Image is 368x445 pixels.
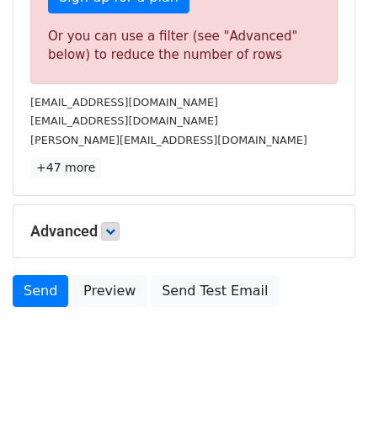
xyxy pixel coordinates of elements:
iframe: Chat Widget [284,364,368,445]
a: +47 more [30,157,101,178]
div: Or you can use a filter (see "Advanced" below) to reduce the number of rows [48,27,320,65]
small: [EMAIL_ADDRESS][DOMAIN_NAME] [30,114,218,127]
a: Send Test Email [151,275,279,307]
a: Preview [72,275,147,307]
h5: Advanced [30,222,338,241]
small: [PERSON_NAME][EMAIL_ADDRESS][DOMAIN_NAME] [30,134,307,146]
small: [EMAIL_ADDRESS][DOMAIN_NAME] [30,96,218,109]
a: Send [13,275,68,307]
